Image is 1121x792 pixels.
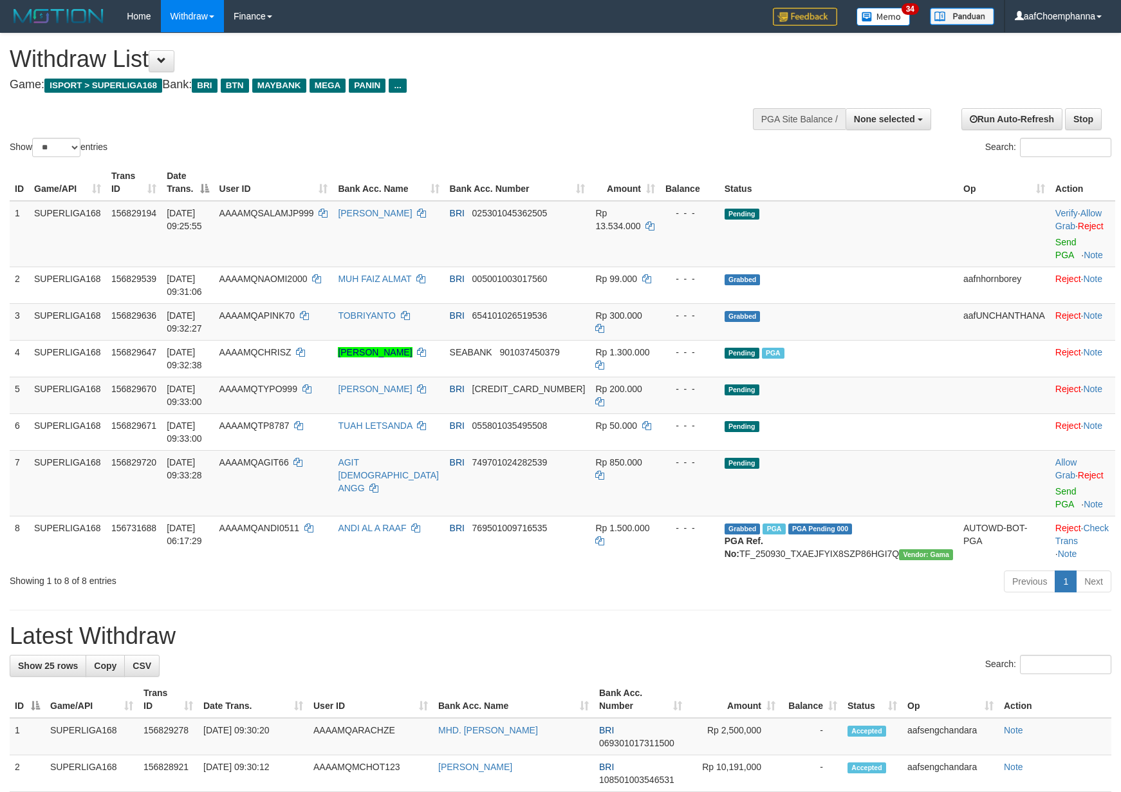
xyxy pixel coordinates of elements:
[595,274,637,284] span: Rp 99.000
[725,384,759,395] span: Pending
[687,755,781,792] td: Rp 10,191,000
[763,523,785,534] span: Marked by aafromsomean
[725,348,759,359] span: Pending
[753,108,846,130] div: PGA Site Balance /
[499,347,559,357] span: Copy 901037450379 to clipboard
[902,755,999,792] td: aafsengchandara
[1050,164,1115,201] th: Action
[599,775,674,785] span: Copy 108501003546531 to clipboard
[198,718,308,755] td: [DATE] 09:30:20
[725,458,759,469] span: Pending
[999,681,1111,718] th: Action
[902,681,999,718] th: Op: activate to sort column ascending
[1055,310,1081,321] a: Reject
[1055,523,1081,533] a: Reject
[308,681,433,718] th: User ID: activate to sort column ascending
[450,310,465,321] span: BRI
[29,377,106,413] td: SUPERLIGA168
[219,457,289,467] span: AAAAMQAGIT66
[1020,138,1111,157] input: Search:
[219,310,295,321] span: AAAAMQAPINK70
[433,681,594,718] th: Bank Acc. Name: activate to sort column ascending
[719,164,958,201] th: Status
[167,347,202,370] span: [DATE] 09:32:38
[1083,347,1102,357] a: Note
[1078,221,1104,231] a: Reject
[725,311,761,322] span: Grabbed
[45,681,138,718] th: Game/API: activate to sort column ascending
[221,79,249,93] span: BTN
[44,79,162,93] span: ISPORT > SUPERLIGA168
[338,457,439,493] a: AGIT [DEMOGRAPHIC_DATA] ANGG
[472,523,548,533] span: Copy 769501009716535 to clipboard
[1055,457,1078,480] span: ·
[1058,549,1077,559] a: Note
[1078,470,1104,480] a: Reject
[450,274,465,284] span: BRI
[1055,274,1081,284] a: Reject
[725,209,759,220] span: Pending
[333,164,444,201] th: Bank Acc. Name: activate to sort column ascending
[10,755,45,792] td: 2
[665,272,714,285] div: - - -
[338,523,406,533] a: ANDI AL A RAAF
[10,569,458,587] div: Showing 1 to 8 of 8 entries
[10,450,29,516] td: 7
[111,274,156,284] span: 156829539
[219,420,290,431] span: AAAAMQTP8787
[1050,303,1115,340] td: ·
[111,457,156,467] span: 156829720
[219,384,297,394] span: AAAAMQTYPO999
[252,79,306,93] span: MAYBANK
[1084,250,1103,260] a: Note
[167,523,202,546] span: [DATE] 06:17:29
[1004,762,1023,772] a: Note
[338,384,412,394] a: [PERSON_NAME]
[450,523,465,533] span: BRI
[1020,655,1111,674] input: Search:
[857,8,911,26] img: Button%20Memo.svg
[1055,457,1077,480] a: Allow Grab
[10,340,29,377] td: 4
[111,420,156,431] span: 156829671
[1055,523,1109,546] a: Check Trans
[111,347,156,357] span: 156829647
[472,274,548,284] span: Copy 005001003017560 to clipboard
[472,457,548,467] span: Copy 749701024282539 to clipboard
[1083,420,1102,431] a: Note
[214,164,333,201] th: User ID: activate to sort column ascending
[660,164,719,201] th: Balance
[1050,340,1115,377] td: ·
[445,164,591,201] th: Bank Acc. Number: activate to sort column ascending
[29,267,106,303] td: SUPERLIGA168
[219,347,292,357] span: AAAAMQCHRISZ
[219,274,308,284] span: AAAAMQNAOMI2000
[167,457,202,480] span: [DATE] 09:33:28
[848,726,886,737] span: Accepted
[10,516,29,565] td: 8
[472,420,548,431] span: Copy 055801035495508 to clipboard
[198,755,308,792] td: [DATE] 09:30:12
[985,655,1111,674] label: Search:
[18,661,78,671] span: Show 25 rows
[1055,208,1102,231] a: Allow Grab
[45,755,138,792] td: SUPERLIGA168
[595,457,642,467] span: Rp 850.000
[133,661,151,671] span: CSV
[1083,274,1102,284] a: Note
[958,516,1050,565] td: AUTOWD-BOT-PGA
[902,718,999,755] td: aafsengchandara
[665,346,714,359] div: - - -
[781,718,842,755] td: -
[1076,570,1111,592] a: Next
[167,420,202,444] span: [DATE] 09:33:00
[595,384,642,394] span: Rp 200.000
[842,681,902,718] th: Status: activate to sort column ascending
[599,738,674,748] span: Copy 069301017311500 to clipboard
[45,718,138,755] td: SUPERLIGA168
[665,309,714,322] div: - - -
[985,138,1111,157] label: Search:
[111,523,156,533] span: 156731688
[1055,486,1077,509] a: Send PGA
[338,420,412,431] a: TUAH LETSANDA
